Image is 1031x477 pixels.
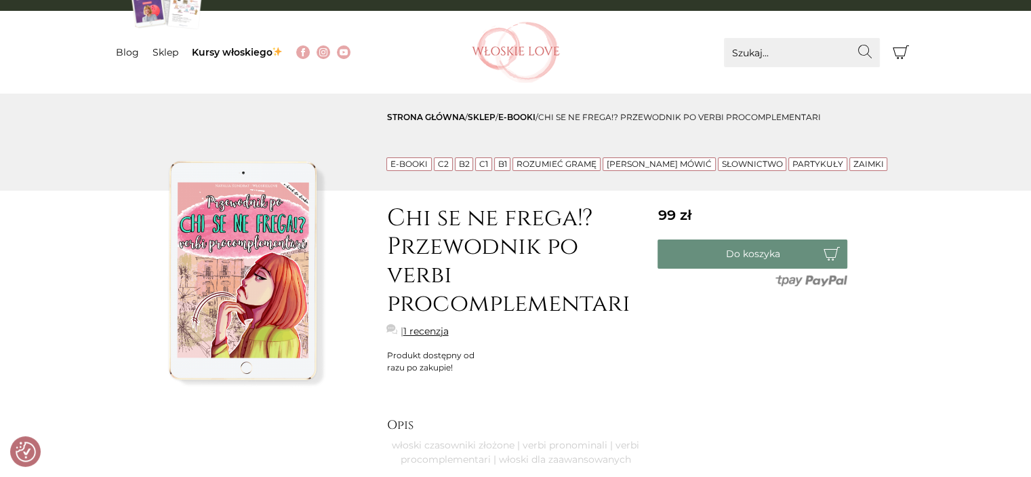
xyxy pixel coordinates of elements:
[724,38,880,67] input: Szukaj...
[386,418,644,433] h2: Opis
[517,159,597,169] a: Rozumieć gramę
[607,159,712,169] a: [PERSON_NAME] mówić
[386,112,464,122] a: Strona główna
[386,112,820,122] span: / / /
[458,159,469,169] a: B2
[479,159,488,169] a: C1
[153,46,178,58] a: Sklep
[658,206,691,223] span: 99
[721,159,782,169] a: Słownictwo
[467,112,495,122] a: sklep
[386,349,489,374] div: Produkt dostępny od razu po zakupie!
[116,46,139,58] a: Blog
[498,112,535,122] a: E-booki
[887,38,916,67] button: Koszyk
[403,324,448,339] a: 1 recenzja
[16,442,36,462] button: Preferencje co do zgód
[272,47,282,56] img: ✨
[390,159,428,169] a: E-booki
[472,22,560,83] img: Włoskielove
[16,442,36,462] img: Revisit consent button
[192,46,283,58] a: Kursy włoskiego
[438,159,449,169] a: C2
[386,204,644,318] h1: Chi se ne frega!? Przewodnik po verbi procomplementari
[538,112,820,122] span: Chi se ne frega!? Przewodnik po verbi procomplementari
[658,240,847,269] button: Do koszyka
[386,438,644,467] p: włoski czasowniki złożone | verbi pronominali | verbi procomplementari | włoski dla zaawansowanych
[853,159,884,169] a: Zaimki
[792,159,843,169] a: Partykuły
[498,159,507,169] a: B1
